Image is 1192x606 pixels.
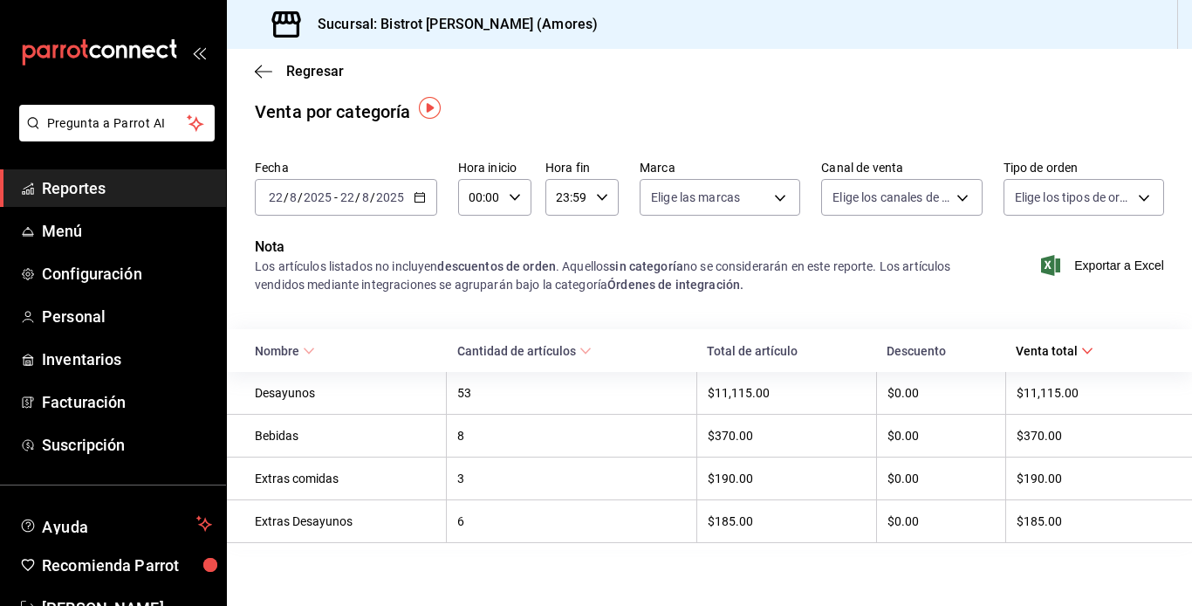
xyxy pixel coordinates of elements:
[545,162,619,174] label: Hora fin
[42,219,212,243] span: Menú
[457,514,685,528] div: 6
[255,99,411,125] div: Venta por categoría
[334,190,338,204] span: -
[708,429,866,443] div: $370.00
[609,259,683,273] strong: sin categoría
[42,390,212,414] span: Facturación
[457,344,592,358] span: Cantidad de artículos
[42,305,212,328] span: Personal
[887,429,995,443] div: $0.00
[887,472,995,485] div: $0.00
[255,258,978,294] div: Los artículos listados no incluyen . Aquellos no se considerarán en este reporte. Los artículos v...
[339,190,355,204] input: --
[640,162,800,174] label: Marca
[255,429,435,443] div: Bebidas
[255,514,435,528] div: Extras Desayunos
[832,189,949,206] span: Elige los canales de venta
[303,190,332,204] input: ----
[458,162,531,174] label: Hora inicio
[192,45,206,59] button: open_drawer_menu
[286,63,344,79] span: Regresar
[255,386,435,400] div: Desayunos
[289,190,298,204] input: --
[1016,344,1093,358] span: Venta total
[607,278,743,292] strong: Órdenes de integración.
[1045,255,1164,276] button: Exportar a Excel
[375,190,405,204] input: ----
[437,259,556,273] strong: descuentos de orden
[361,190,370,204] input: --
[696,329,876,372] th: Total de artículo
[876,329,1005,372] th: Descuento
[887,386,995,400] div: $0.00
[42,513,189,534] span: Ayuda
[12,127,215,145] a: Pregunta a Parrot AI
[268,190,284,204] input: --
[42,348,212,371] span: Inventarios
[651,189,740,206] span: Elige las marcas
[1017,429,1164,443] div: $370.00
[19,105,215,141] button: Pregunta a Parrot AI
[42,554,212,577] span: Recomienda Parrot
[355,190,360,204] span: /
[255,472,435,485] div: Extras comidas
[255,344,315,358] span: Nombre
[457,472,685,485] div: 3
[1015,189,1132,206] span: Elige los tipos de orden
[304,14,598,35] h3: Sucursal: Bistrot [PERSON_NAME] (Amores)
[708,386,866,400] div: $11,115.00
[887,514,995,528] div: $0.00
[42,262,212,286] span: Configuración
[1017,472,1164,485] div: $190.00
[1017,514,1164,528] div: $185.00
[298,190,303,204] span: /
[284,190,289,204] span: /
[370,190,375,204] span: /
[1017,386,1164,400] div: $11,115.00
[457,386,685,400] div: 53
[42,176,212,200] span: Reportes
[255,162,437,174] label: Fecha
[457,429,685,443] div: 8
[47,114,188,133] span: Pregunta a Parrot AI
[255,237,978,258] p: Nota
[42,433,212,457] span: Suscripción
[708,514,866,528] div: $185.00
[1004,162,1164,174] label: Tipo de orden
[708,472,866,485] div: $190.00
[255,63,344,79] button: Regresar
[419,97,441,119] img: Tooltip marker
[821,162,982,174] label: Canal de venta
